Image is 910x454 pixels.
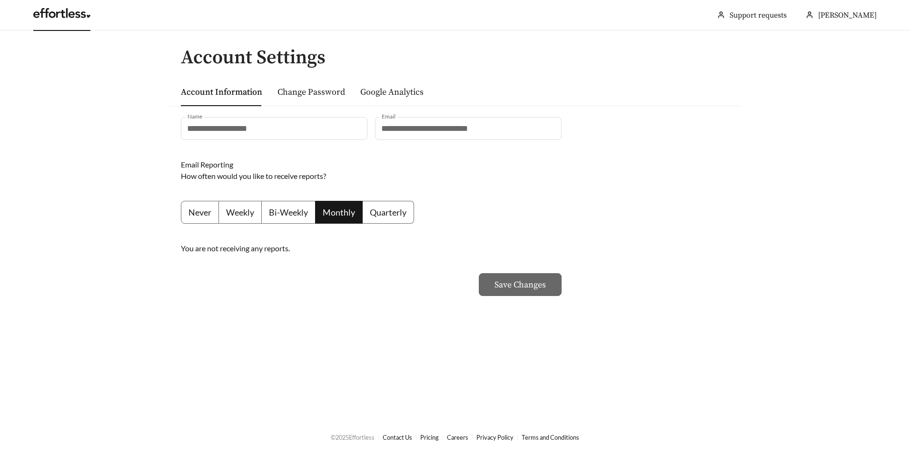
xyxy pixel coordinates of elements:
span: [PERSON_NAME] [818,10,877,20]
a: Contact Us [383,434,412,441]
h2: Account Settings [181,47,741,68]
a: Change Password [277,87,345,98]
span: Monthly [323,207,355,217]
div: Email Reporting [181,159,562,170]
button: Save Changes [479,273,562,296]
span: Never [188,207,211,217]
a: Google Analytics [360,87,424,98]
a: Terms and Conditions [522,434,579,441]
span: Bi-Weekly [269,207,308,217]
span: Quarterly [370,207,406,217]
span: © 2025 Effortless [331,434,375,441]
a: Pricing [420,434,439,441]
div: How often would you like to receive reports? [181,170,562,182]
a: Account Information [181,87,262,98]
a: Privacy Policy [476,434,514,441]
a: Careers [447,434,468,441]
div: You are not receiving any reports. [177,243,565,254]
a: Support requests [730,10,787,20]
span: Weekly [226,207,254,217]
